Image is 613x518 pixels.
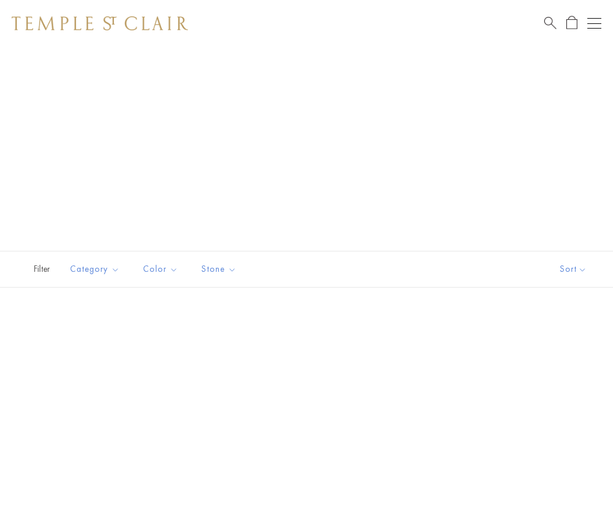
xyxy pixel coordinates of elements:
[64,262,128,276] span: Category
[134,256,187,282] button: Color
[12,16,188,30] img: Temple St. Clair
[137,262,187,276] span: Color
[61,256,128,282] button: Category
[196,262,245,276] span: Stone
[534,251,613,287] button: Show sort by
[566,16,577,30] a: Open Shopping Bag
[587,16,601,30] button: Open navigation
[544,16,556,30] a: Search
[193,256,245,282] button: Stone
